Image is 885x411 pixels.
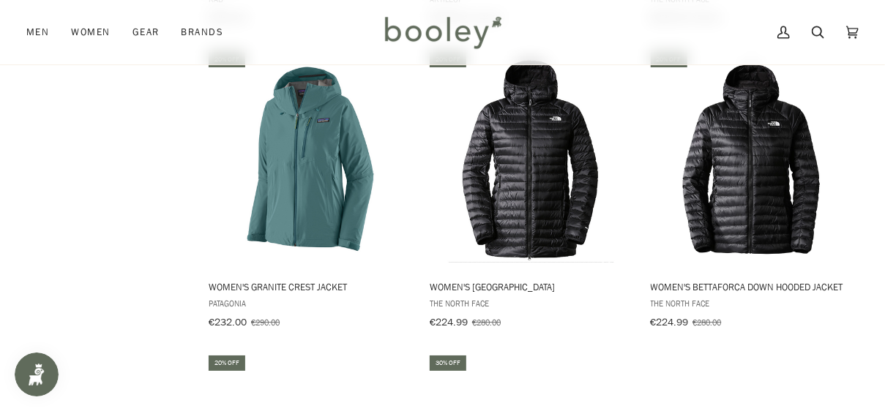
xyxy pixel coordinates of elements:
span: Women's Granite Crest Jacket [209,280,412,293]
img: Booley [378,11,507,53]
span: Women's Bettaforca Down Hooded Jacket [651,280,854,293]
span: €280.00 [693,316,722,328]
a: Women's New Trevail Parka [427,50,635,333]
div: 30% off [430,355,466,371]
img: The North Face Women's Bettaforca Down Hooded Jacket TNF Black / TNF Black - Booley Galway [649,56,856,263]
span: €224.99 [430,315,468,329]
span: Brands [181,25,223,39]
span: The North Face [430,297,633,309]
span: €280.00 [472,316,501,328]
img: Patagonia Women's Granite Crest Jacket Wetland Blue - Booley Galway [206,56,414,263]
a: Women's Granite Crest Jacket [206,50,414,333]
span: Patagonia [209,297,412,309]
span: €290.00 [251,316,280,328]
span: Gear [132,25,160,39]
a: Women's Bettaforca Down Hooded Jacket [649,50,856,333]
img: The North Face Women's New Trevail Parka TNF Black - Booley Galway [427,56,635,263]
iframe: Button to open loyalty program pop-up [15,352,59,396]
span: The North Face [651,297,854,309]
span: Men [26,25,49,39]
span: €224.99 [651,315,689,329]
span: Women's [GEOGRAPHIC_DATA] [430,280,633,293]
div: 20% off [209,355,245,371]
span: €232.00 [209,315,247,329]
span: Women [71,25,110,39]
